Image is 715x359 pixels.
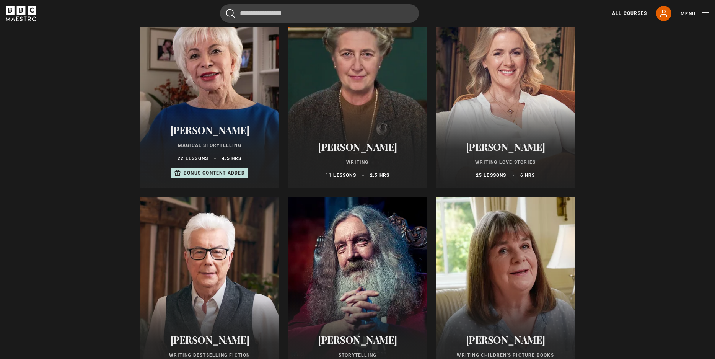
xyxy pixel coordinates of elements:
p: Writing Love Stories [445,159,566,166]
a: [PERSON_NAME] Magical Storytelling 22 lessons 4.5 hrs Bonus content added [140,4,279,188]
p: 11 lessons [326,172,356,179]
p: 22 lessons [178,155,208,162]
a: All Courses [612,10,647,17]
h2: [PERSON_NAME] [150,124,270,136]
a: [PERSON_NAME] Writing Love Stories 25 lessons 6 hrs [436,4,575,188]
p: Magical Storytelling [150,142,270,149]
button: Toggle navigation [681,10,709,18]
p: Writing Children's Picture Books [445,352,566,359]
p: Storytelling [297,352,418,359]
p: 6 hrs [520,172,535,179]
p: Writing [297,159,418,166]
input: Search [220,4,419,23]
p: 25 lessons [476,172,507,179]
p: Writing Bestselling Fiction [150,352,270,359]
h2: [PERSON_NAME] [445,334,566,346]
button: Submit the search query [226,9,235,18]
h2: [PERSON_NAME] [297,334,418,346]
a: [PERSON_NAME] Writing 11 lessons 2.5 hrs New [288,4,427,188]
h2: [PERSON_NAME] [150,334,270,346]
h2: [PERSON_NAME] [445,141,566,153]
p: 4.5 hrs [222,155,241,162]
p: 2.5 hrs [370,172,389,179]
svg: BBC Maestro [6,6,36,21]
p: Bonus content added [184,170,245,176]
h2: [PERSON_NAME] [297,141,418,153]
